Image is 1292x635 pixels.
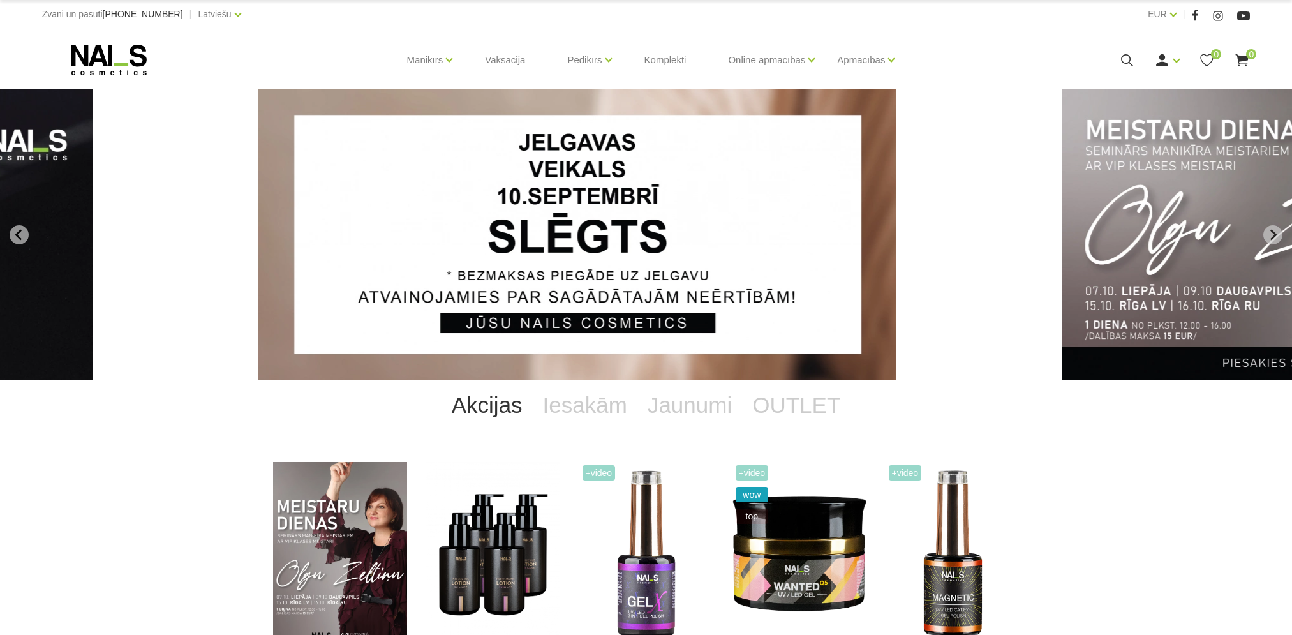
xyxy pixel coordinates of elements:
li: 1 of 14 [258,89,1034,380]
a: [PHONE_NUMBER] [103,10,183,19]
a: Apmācības [837,34,885,86]
a: Jaunumi [637,380,742,431]
button: Go to last slide [10,225,29,244]
span: +Video [736,465,769,481]
a: Pedikīrs [567,34,602,86]
div: Zvani un pasūti [42,6,183,22]
a: Manikīrs [407,34,443,86]
span: 0 [1211,49,1221,59]
a: 0 [1199,52,1215,68]
a: EUR [1148,6,1167,22]
span: +Video [889,465,922,481]
a: 0 [1234,52,1250,68]
a: Iesakām [533,380,637,431]
a: Latviešu [198,6,232,22]
span: top [736,509,769,524]
a: Akcijas [442,380,533,431]
span: wow [736,487,769,502]
a: Komplekti [634,29,697,91]
span: | [189,6,192,22]
span: [PHONE_NUMBER] [103,9,183,19]
span: 0 [1246,49,1256,59]
a: Vaksācija [475,29,535,91]
a: Online apmācības [728,34,805,86]
button: Next slide [1263,225,1282,244]
span: | [1183,6,1185,22]
span: +Video [583,465,616,481]
a: OUTLET [742,380,850,431]
iframe: chat widget [1203,594,1286,635]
